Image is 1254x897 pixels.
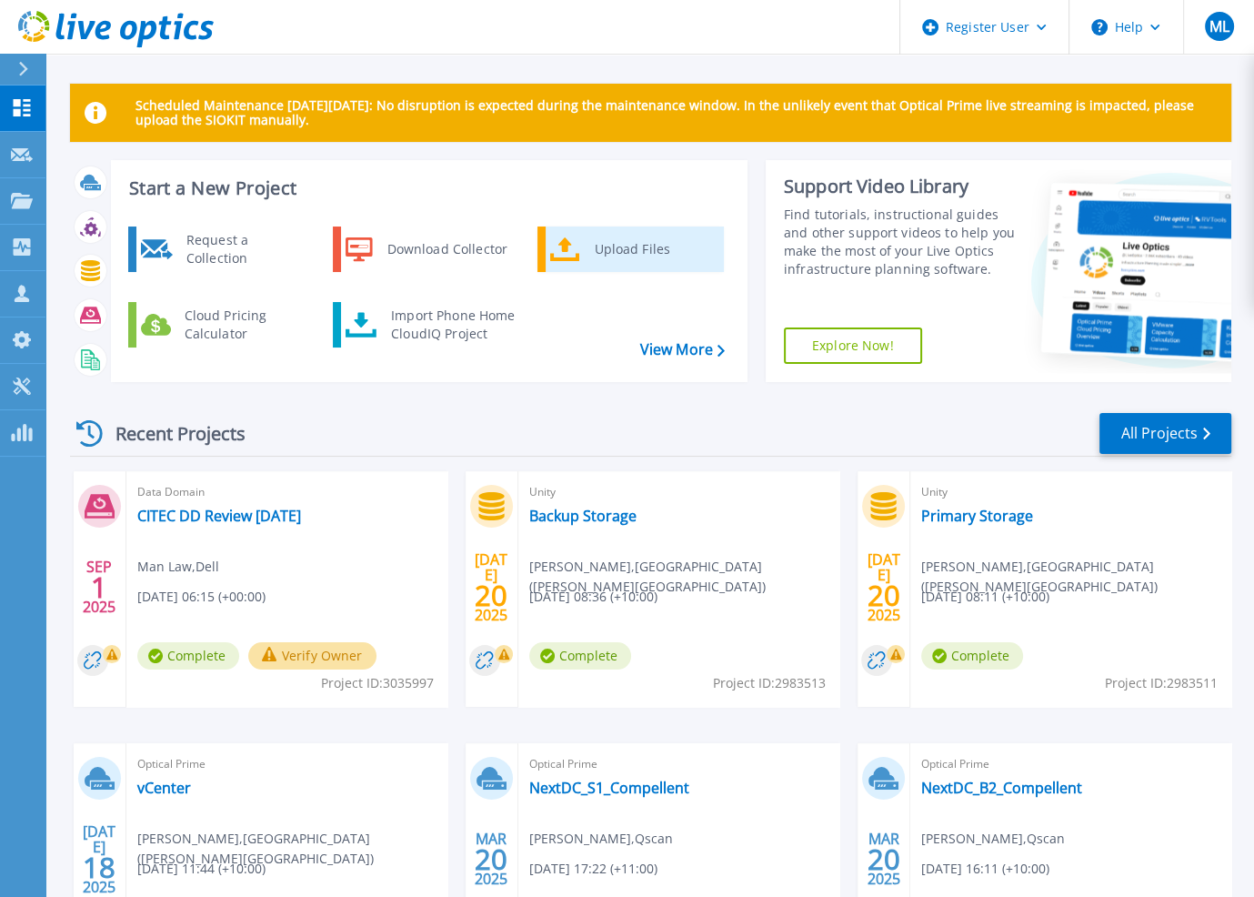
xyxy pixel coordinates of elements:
span: [DATE] 08:36 (+10:00) [529,587,657,607]
a: CITEC DD Review [DATE] [137,507,301,525]
div: SEP 2025 [82,554,116,620]
span: 20 [867,852,899,867]
div: Import Phone Home CloudIQ Project [382,307,524,343]
div: [DATE] 2025 [474,554,508,620]
span: 18 [83,860,115,875]
a: View More [640,341,725,358]
div: Support Video Library [784,175,1016,198]
span: [PERSON_NAME] , [GEOGRAPHIC_DATA] ([PERSON_NAME][GEOGRAPHIC_DATA]) [921,557,1231,597]
a: Primary Storage [921,507,1033,525]
span: [PERSON_NAME] , [GEOGRAPHIC_DATA] ([PERSON_NAME][GEOGRAPHIC_DATA]) [137,829,447,869]
span: [DATE] 08:11 (+10:00) [921,587,1049,607]
div: Cloud Pricing Calculator [176,307,310,343]
span: Complete [137,642,239,670]
span: Optical Prime [921,754,1220,774]
div: Find tutorials, instructional guides and other support videos to help you make the most of your L... [784,206,1016,278]
a: NextDC_B2_Compellent [921,779,1082,797]
a: Explore Now! [784,328,922,364]
div: [DATE] 2025 [866,554,900,620]
span: [DATE] 11:44 (+10:00) [137,859,266,879]
span: 20 [475,852,507,867]
span: 20 [475,588,507,603]
a: Upload Files [537,227,724,272]
span: Complete [921,642,1023,670]
span: Project ID: 2983513 [713,673,826,693]
span: Project ID: 2983511 [1105,673,1218,693]
span: Man Law , Dell [137,557,219,577]
div: [DATE] 2025 [82,826,116,892]
span: ML [1209,19,1229,34]
a: Backup Storage [529,507,637,525]
span: Project ID: 3035997 [321,673,434,693]
span: Optical Prime [529,754,828,774]
a: vCenter [137,779,191,797]
div: Request a Collection [177,231,310,267]
a: Cloud Pricing Calculator [128,302,315,348]
div: MAR 2025 [474,826,508,892]
span: 1 [91,580,107,595]
a: NextDC_S1_Compellent [529,779,689,797]
span: Unity [921,482,1220,502]
a: Download Collector [333,227,519,272]
h3: Start a New Project [129,178,724,198]
span: 20 [867,588,899,603]
span: [PERSON_NAME] , Qscan [921,829,1065,849]
span: Unity [529,482,828,502]
a: Request a Collection [128,227,315,272]
div: Download Collector [378,231,516,267]
span: Data Domain [137,482,436,502]
a: All Projects [1099,413,1231,454]
span: [DATE] 16:11 (+10:00) [921,859,1049,879]
div: MAR 2025 [866,826,900,892]
span: [PERSON_NAME] , [GEOGRAPHIC_DATA] ([PERSON_NAME][GEOGRAPHIC_DATA]) [529,557,839,597]
div: Upload Files [585,231,719,267]
p: Scheduled Maintenance [DATE][DATE]: No disruption is expected during the maintenance window. In t... [135,98,1217,127]
span: [DATE] 17:22 (+11:00) [529,859,657,879]
span: [PERSON_NAME] , Qscan [529,829,673,849]
span: [DATE] 06:15 (+00:00) [137,587,266,607]
span: Complete [529,642,631,670]
button: Verify Owner [248,642,376,670]
span: Optical Prime [137,754,436,774]
div: Recent Projects [70,411,270,456]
